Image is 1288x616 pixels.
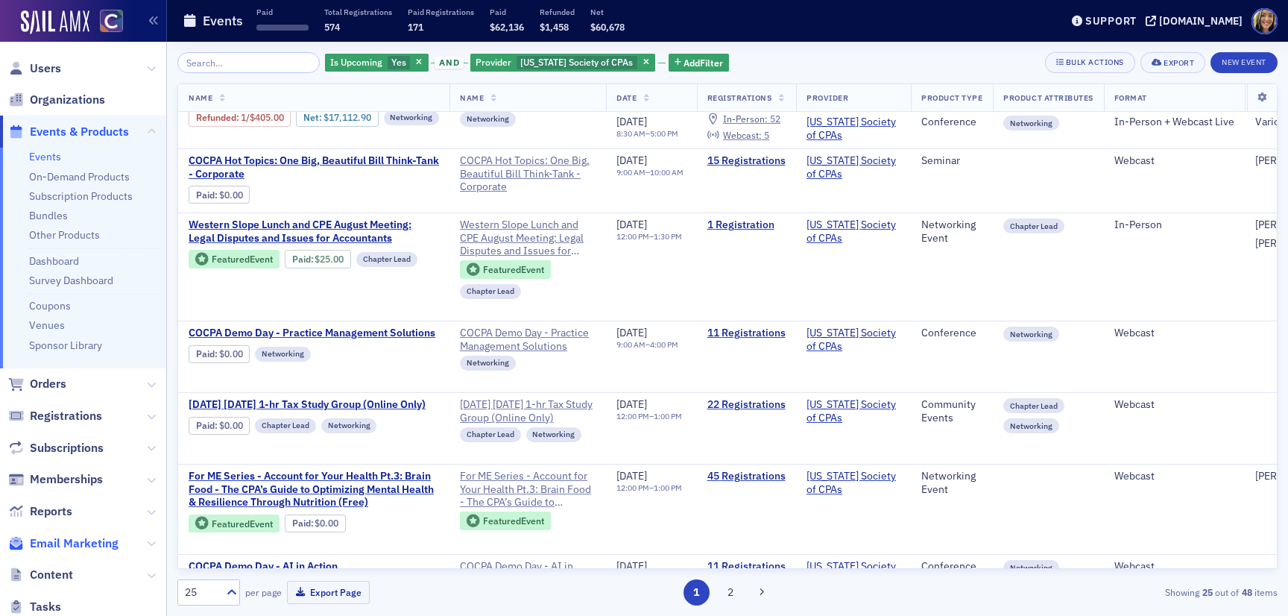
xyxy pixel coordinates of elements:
[29,170,130,183] a: On-Demand Products
[616,231,649,242] time: 12:00 PM
[616,483,682,493] div: –
[29,339,102,352] a: Sponsor Library
[189,154,439,180] a: COCPA Hot Topics: One Big, Beautiful Bill Think-Tank - Corporate
[806,219,900,245] a: [US_STATE] Society of CPAs
[616,168,684,177] div: –
[245,585,282,599] label: per page
[806,560,900,586] a: [US_STATE] Society of CPAs
[196,189,215,201] a: Paid
[250,112,284,123] span: $405.00
[616,92,637,103] span: Date
[460,260,551,279] div: Featured Event
[325,54,429,72] div: Yes
[30,535,119,552] span: Email Marketing
[189,515,280,533] div: Featured Event
[8,567,73,583] a: Content
[292,518,311,529] a: Paid
[707,398,786,412] a: 22 Registrations
[540,7,575,17] p: Refunded
[1210,52,1278,73] button: New Event
[616,339,645,350] time: 9:00 AM
[616,326,647,339] span: [DATE]
[1114,92,1147,103] span: Format
[921,560,982,573] div: Conference
[330,56,382,68] span: Is Upcoming
[654,411,682,421] time: 1:00 PM
[460,398,596,424] span: September 2025 Wednesday 1-hr Tax Study Group (Online Only)
[189,398,439,412] span: September 2025 Wednesday 1-hr Tax Study Group (Online Only)
[189,560,439,573] a: COCPA Demo Day - AI in Action
[806,154,900,180] a: [US_STATE] Society of CPAs
[1003,116,1059,131] div: Networking
[219,348,243,359] span: $0.00
[921,219,982,245] div: Networking Event
[8,124,129,140] a: Events & Products
[921,327,982,340] div: Conference
[616,115,647,128] span: [DATE]
[684,56,723,69] span: Add Filter
[707,154,786,168] a: 15 Registrations
[460,470,596,509] a: For ME Series - Account for Your Health Pt.3: Brain Food - The CPA’s Guide to Optimizing Mental H...
[707,92,772,103] span: Registrations
[8,599,61,615] a: Tasks
[1114,398,1234,412] div: Webcast
[30,567,73,583] span: Content
[29,228,100,242] a: Other Products
[8,471,103,488] a: Memberships
[8,503,72,520] a: Reports
[921,154,982,168] div: Seminar
[669,54,730,72] button: AddFilter
[806,116,900,142] span: Colorado Society of CPAs
[189,327,439,340] span: COCPA Demo Day - Practice Management Solutions
[189,186,250,204] div: Paid: 15 - $0
[806,327,900,353] a: [US_STATE] Society of CPAs
[460,560,596,586] a: COCPA Demo Day - AI in Action
[483,265,544,274] div: Featured Event
[189,92,212,103] span: Name
[219,420,243,431] span: $0.00
[196,112,236,123] a: Refunded
[707,470,786,483] a: 45 Registrations
[520,56,633,68] span: [US_STATE] Society of CPAs
[212,520,273,528] div: Featured Event
[196,348,219,359] span: :
[770,113,780,125] span: 52
[30,471,103,488] span: Memberships
[460,356,516,371] div: Networking
[189,345,250,363] div: Paid: 11 - $0
[1114,154,1234,168] div: Webcast
[196,189,219,201] span: :
[315,518,338,529] span: $0.00
[723,113,768,125] span: In-Person :
[185,585,218,600] div: 25
[460,327,596,353] span: COCPA Demo Day - Practice Management Solutions
[196,420,215,431] a: Paid
[408,21,423,33] span: 171
[408,7,474,17] p: Paid Registrations
[8,535,119,552] a: Email Marketing
[650,167,684,177] time: 10:00 AM
[650,339,678,350] time: 4:00 PM
[1140,52,1205,73] button: Export
[616,128,645,139] time: 8:30 AM
[1210,54,1278,68] a: New Event
[806,116,900,142] a: [US_STATE] Society of CPAs
[256,25,309,31] span: ‌
[8,92,105,108] a: Organizations
[1146,16,1248,26] button: [DOMAIN_NAME]
[203,12,243,30] h1: Events
[30,92,105,108] span: Organizations
[540,21,569,33] span: $1,458
[1003,418,1059,433] div: Networking
[431,57,468,69] button: and
[616,411,649,421] time: 12:00 PM
[89,10,123,35] a: View Homepage
[654,231,682,242] time: 1:30 PM
[616,167,645,177] time: 9:00 AM
[21,10,89,34] a: SailAMX
[29,150,61,163] a: Events
[806,398,900,424] a: [US_STATE] Society of CPAs
[806,92,848,103] span: Provider
[1114,219,1234,232] div: In-Person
